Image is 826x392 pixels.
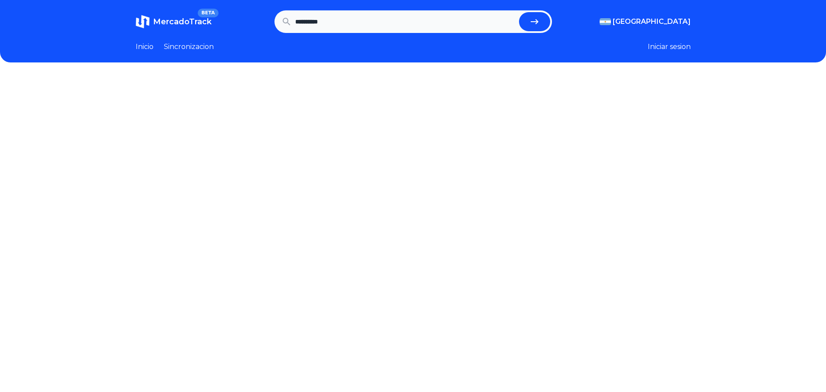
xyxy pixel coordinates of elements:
span: BETA [198,9,218,17]
a: Sincronizacion [164,42,214,52]
span: MercadoTrack [153,17,212,26]
img: MercadoTrack [136,15,150,29]
span: [GEOGRAPHIC_DATA] [613,16,691,27]
button: [GEOGRAPHIC_DATA] [600,16,691,27]
img: Argentina [600,18,611,25]
button: Iniciar sesion [648,42,691,52]
a: MercadoTrackBETA [136,15,212,29]
a: Inicio [136,42,153,52]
